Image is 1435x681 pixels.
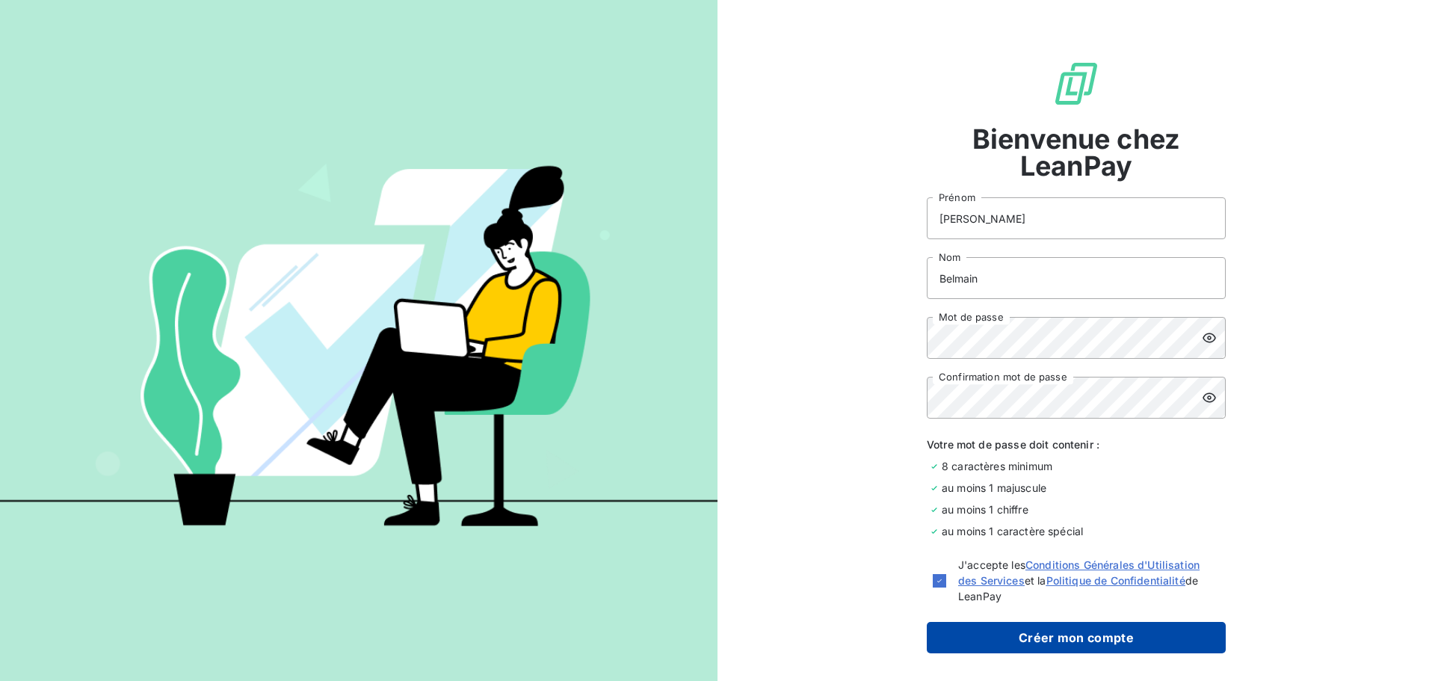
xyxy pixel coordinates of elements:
span: J'accepte les et la de LeanPay [958,557,1220,604]
a: Conditions Générales d'Utilisation des Services [958,558,1200,587]
input: placeholder [927,197,1226,239]
span: au moins 1 majuscule [942,480,1046,496]
input: placeholder [927,257,1226,299]
a: Politique de Confidentialité [1046,574,1185,587]
span: au moins 1 chiffre [942,502,1028,517]
img: logo sigle [1052,60,1100,108]
button: Créer mon compte [927,622,1226,653]
span: Bienvenue chez LeanPay [927,126,1226,179]
span: Votre mot de passe doit contenir : [927,437,1226,452]
span: 8 caractères minimum [942,458,1052,474]
span: au moins 1 caractère spécial [942,523,1083,539]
